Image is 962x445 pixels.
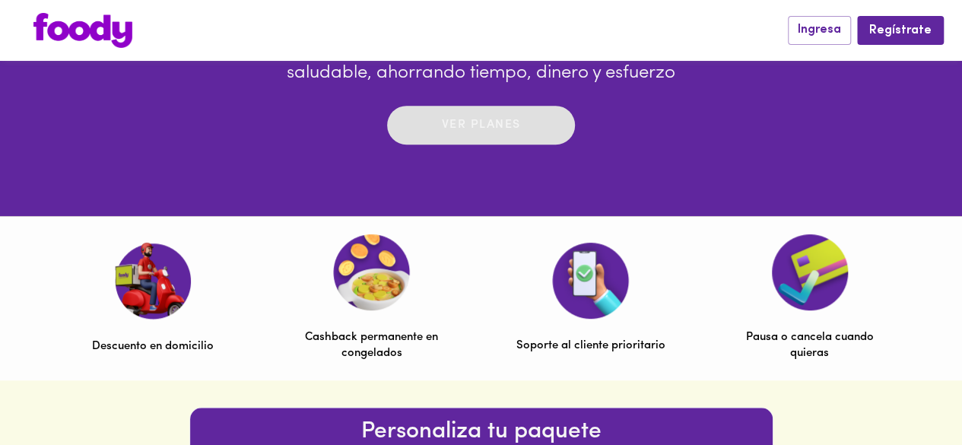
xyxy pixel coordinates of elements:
[333,234,410,310] img: Cashback permanente en congelados
[857,16,944,44] button: Regístrate
[552,243,629,319] img: Soporte al cliente prioritario
[735,329,884,362] p: Pausa o cancela cuando quieras
[92,339,214,354] p: Descuento en domicilio
[874,357,947,430] iframe: Messagebird Livechat Widget
[772,234,848,310] img: Pausa o cancela cuando quieras
[297,329,446,362] p: Cashback permanente en congelados
[516,338,665,354] p: Soporte al cliente prioritario
[33,13,132,48] img: logo.png
[387,106,575,145] button: Ver planes
[114,242,191,319] img: Descuento en domicilio
[788,16,851,44] button: Ingresa
[869,24,932,38] span: Regístrate
[442,116,521,134] p: Ver planes
[798,23,841,37] span: Ingresa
